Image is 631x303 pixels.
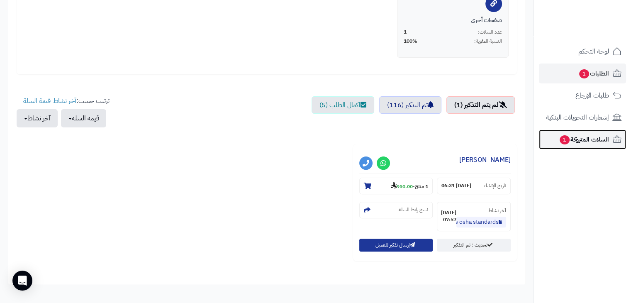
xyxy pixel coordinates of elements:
[404,38,417,45] span: 100%
[484,182,506,189] small: تاريخ الإنشاء
[359,202,433,218] section: نسخ رابط السلة
[539,64,626,83] a: الطلبات1
[488,207,506,214] small: آخر نشاط
[415,183,428,190] strong: 1 منتج
[456,217,506,227] a: occupational safety and health courses osha standards
[559,134,609,145] span: السلات المتروكة
[578,46,609,57] span: لوحة التحكم
[441,182,471,189] strong: [DATE] 06:31
[446,96,515,114] a: لم يتم التذكير (1)
[575,90,609,101] span: طلبات الإرجاع
[17,109,58,127] button: آخر نشاط
[474,38,502,45] span: النسبة المئوية:
[359,239,433,252] button: إرسال تذكير للعميل
[437,239,511,252] a: تحديث : تم التذكير
[579,69,589,78] span: 1
[559,135,570,144] span: 1
[17,96,110,127] ul: ترتيب حسب: -
[312,96,374,114] a: اكمال الطلب (5)
[379,96,441,114] a: تم التذكير (116)
[441,209,456,223] strong: [DATE] 07:57
[399,206,428,213] small: نسخ رابط السلة
[459,155,511,165] a: [PERSON_NAME]
[578,68,609,79] span: الطلبات
[539,130,626,149] a: السلات المتروكة1
[539,108,626,127] a: إشعارات التحويلات البنكية
[404,29,407,36] span: 1
[359,178,433,194] section: 1 منتج-950.00
[391,182,428,190] small: -
[539,42,626,61] a: لوحة التحكم
[61,109,106,127] button: قيمة السلة
[53,96,76,106] a: آخر نشاط
[391,183,413,190] strong: 950.00
[404,16,502,24] div: صفحات أخرى
[539,86,626,105] a: طلبات الإرجاع
[12,271,32,291] div: Open Intercom Messenger
[478,29,502,36] span: عدد السلات:
[546,112,609,123] span: إشعارات التحويلات البنكية
[23,96,51,106] a: قيمة السلة
[575,6,623,24] img: logo-2.png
